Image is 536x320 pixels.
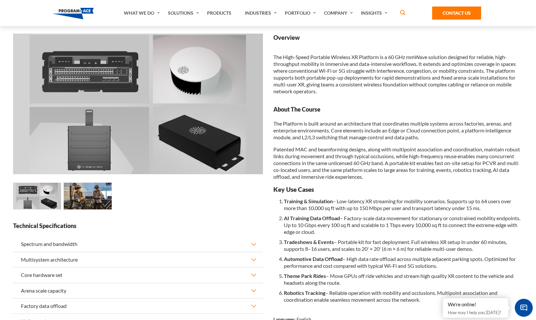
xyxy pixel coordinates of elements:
button: Factory data offload [13,298,263,313]
strong: Overview [273,34,523,42]
button: Spectrum and bandwidth [13,236,263,251]
p: How may I help you [DATE]? [448,309,503,316]
button: Core hardware set [13,267,263,282]
li: – Move GPUs off ride vehicles and stream high quality XR content to the vehicle and headsets alon... [284,271,523,288]
li: – High data rate offload across multiple adjacent parking spots. Optimized for performance and co... [284,254,523,271]
img: High-Speed Portable Wireless XR Platform - Preview 1 [64,183,112,210]
strong: Technical Specifications [13,222,263,230]
img: Program-Ace [53,8,94,19]
img: High-Speed Portable Wireless XR Platform - Preview 0 [13,183,61,210]
button: Arena scale capacity [13,283,263,298]
p: The Platform is built around an architecture that coordinates multiple systems across factories, ... [273,120,523,141]
h3: Key Use Cases [273,185,523,193]
b: AI Training Data Offload [284,215,340,221]
li: – Portable kit for fast deployment. Full wireless XR setup in under 60 minutes, supports 8–16 use... [284,237,523,254]
img: High-Speed Portable Wireless XR Platform - Preview 0 [13,34,263,174]
li: – Low-latency XR streaming for mobility scenarios. Supports up to 64 users over more than 10,000 ... [284,196,523,213]
a: Contact Us [432,7,481,20]
b: Tradeshows & Events [284,239,334,245]
div: We're online! [448,301,503,308]
li: – Factory-scale data movement for stationary or constrained mobility endpoints. Up to 10 Gbps eve... [284,213,523,237]
b: Theme Park Rides [284,273,326,279]
b: Training & Simulation [284,198,333,204]
p: The High-Speed Portable Wireless XR Platform is a 60 GHz mmWave solution designed for reliable, h... [273,53,523,95]
b: Robotics Tracking [284,290,325,296]
button: Multisystem architecture [13,252,263,267]
span: Chat Widget [515,299,533,317]
b: Automotive Data Offload [284,256,343,262]
p: Patented MAC and beamforming designs, along with multipoint association and coordination, maintai... [273,146,523,180]
li: – Reliable operation with mobility and occlusions. Multipoint association and coordination enable... [284,288,523,305]
strong: About The Course [273,105,523,114]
